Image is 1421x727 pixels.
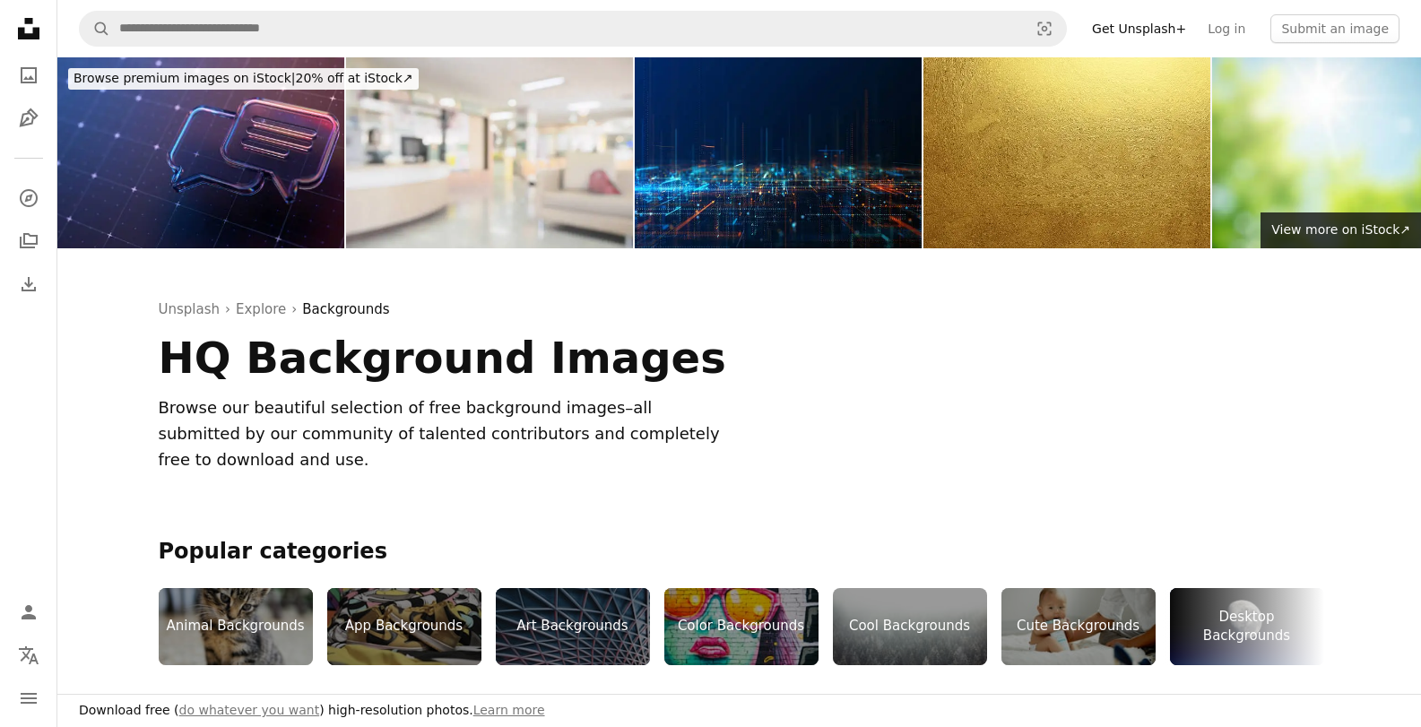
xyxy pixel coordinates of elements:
[159,588,313,665] a: Animal Backgrounds
[11,180,47,216] a: Explore
[327,588,481,665] a: App Backgrounds
[1001,588,1156,665] a: Cute Backgrounds
[473,703,545,717] a: Learn more
[635,57,922,248] img: Intro Motion graphic Futuristic abstract digital glowing trails line and grid technology backgrou...
[923,57,1210,248] img: Brushed Gold
[11,680,47,716] button: Menu
[179,703,320,717] a: do whatever you want
[1170,588,1324,665] a: Desktop Backgrounds
[74,71,295,85] span: Browse premium images on iStock |
[159,538,1321,567] h2: Popular categories
[57,57,429,100] a: Browse premium images on iStock|20% off at iStock↗
[159,395,729,472] div: Browse our beautiful selection of free background images–all submitted by our community of talent...
[11,11,47,50] a: Home — Unsplash
[11,57,47,93] a: Photos
[1197,14,1256,43] a: Log in
[159,299,1321,320] div: › ›
[79,11,1067,47] form: Find visuals sitewide
[159,299,221,320] a: Unsplash
[11,637,47,673] button: Language
[68,68,419,90] div: 20% off at iStock ↗
[664,588,819,665] a: Color Backgrounds
[346,57,633,248] img: hospital medical interior blurred background
[833,588,987,665] a: Cool Backgrounds
[11,594,47,630] a: Log in / Sign up
[159,334,926,381] h1: HQ Background Images
[1270,14,1399,43] button: Submit an image
[302,299,389,320] a: Backgrounds
[11,266,47,302] a: Download History
[236,299,286,320] a: Explore
[1261,212,1421,248] a: View more on iStock↗
[1271,222,1410,237] span: View more on iStock ↗
[79,702,545,720] h3: Download free ( ) high-resolution photos.
[11,100,47,136] a: Illustrations
[11,223,47,259] a: Collections
[496,588,650,665] a: Art Backgrounds
[1081,14,1197,43] a: Get Unsplash+
[57,57,344,248] img: Online communication and online support concept
[1023,12,1066,46] button: Visual search
[80,12,110,46] button: Search Unsplash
